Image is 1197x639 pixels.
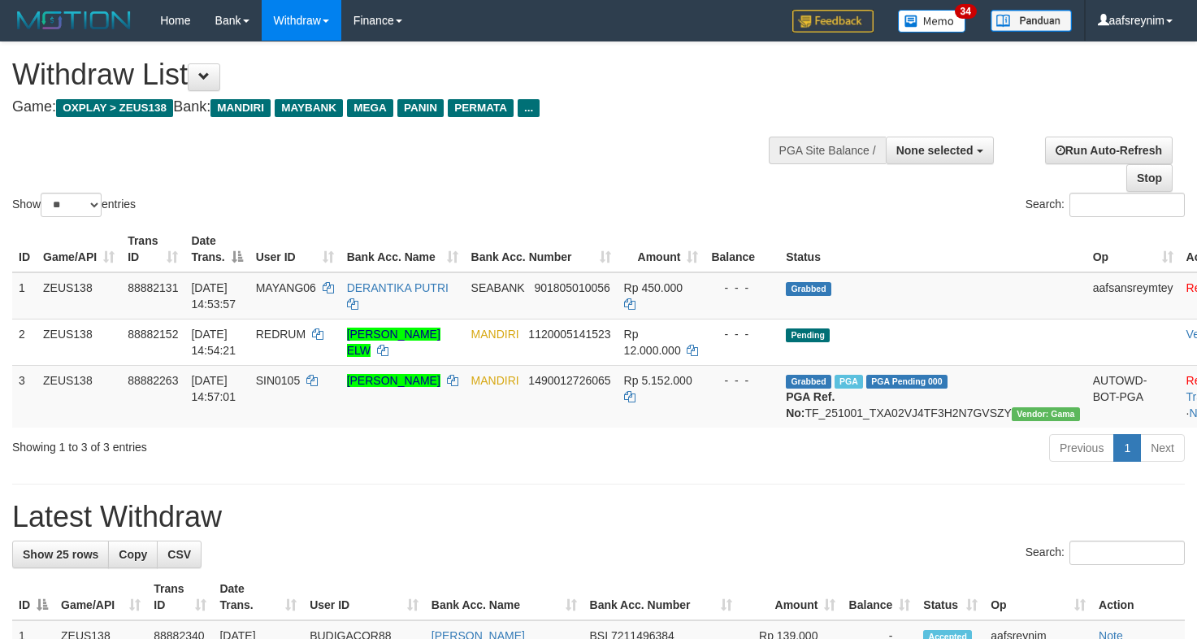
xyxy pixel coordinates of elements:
[1012,407,1080,421] span: Vendor URL: https://trx31.1velocity.biz
[739,574,842,620] th: Amount: activate to sort column ascending
[256,328,306,341] span: REDRUM
[1026,541,1185,565] label: Search:
[184,226,249,272] th: Date Trans.: activate to sort column descending
[955,4,977,19] span: 34
[1086,272,1180,319] td: aafsansreymtey
[779,226,1086,272] th: Status
[12,272,37,319] td: 1
[1092,574,1185,620] th: Action
[303,574,425,620] th: User ID: activate to sort column ascending
[471,281,525,294] span: SEABANK
[1049,434,1114,462] a: Previous
[786,328,830,342] span: Pending
[12,501,1185,533] h1: Latest Withdraw
[624,281,683,294] span: Rp 450.000
[56,99,173,117] span: OXPLAY > ZEUS138
[340,226,465,272] th: Bank Acc. Name: activate to sort column ascending
[397,99,444,117] span: PANIN
[157,541,202,568] a: CSV
[121,226,184,272] th: Trans ID: activate to sort column ascending
[347,99,393,117] span: MEGA
[991,10,1072,32] img: panduan.png
[465,226,618,272] th: Bank Acc. Number: activate to sort column ascending
[786,390,835,419] b: PGA Ref. No:
[471,374,519,387] span: MANDIRI
[583,574,739,620] th: Bank Acc. Number: activate to sort column ascending
[886,137,994,164] button: None selected
[518,99,540,117] span: ...
[1086,226,1180,272] th: Op: activate to sort column ascending
[191,281,236,311] span: [DATE] 14:53:57
[12,574,54,620] th: ID: activate to sort column descending
[528,328,610,341] span: Copy 1120005141523 to clipboard
[471,328,519,341] span: MANDIRI
[256,281,316,294] span: MAYANG06
[534,281,609,294] span: Copy 901805010056 to clipboard
[128,281,178,294] span: 88882131
[1045,137,1173,164] a: Run Auto-Refresh
[191,328,236,357] span: [DATE] 14:54:21
[12,433,487,455] div: Showing 1 to 3 of 3 entries
[41,193,102,217] select: Showentries
[917,574,984,620] th: Status: activate to sort column ascending
[191,374,236,403] span: [DATE] 14:57:01
[256,374,300,387] span: SIN0105
[12,365,37,428] td: 3
[1069,541,1185,565] input: Search:
[779,365,1086,428] td: TF_251001_TXA02VJ4TF3H2N7GVSZY
[786,375,831,389] span: Grabbed
[786,282,831,296] span: Grabbed
[147,574,213,620] th: Trans ID: activate to sort column ascending
[769,137,886,164] div: PGA Site Balance /
[37,226,121,272] th: Game/API: activate to sort column ascending
[528,374,610,387] span: Copy 1490012726065 to clipboard
[624,328,681,357] span: Rp 12.000.000
[1086,365,1180,428] td: AUTOWD-BOT-PGA
[12,226,37,272] th: ID
[275,99,343,117] span: MAYBANK
[1140,434,1185,462] a: Next
[1113,434,1141,462] a: 1
[128,328,178,341] span: 88882152
[1069,193,1185,217] input: Search:
[347,374,440,387] a: [PERSON_NAME]
[711,280,773,296] div: - - -
[167,548,191,561] span: CSV
[128,374,178,387] span: 88882263
[12,541,109,568] a: Show 25 rows
[37,365,121,428] td: ZEUS138
[12,59,782,91] h1: Withdraw List
[23,548,98,561] span: Show 25 rows
[210,99,271,117] span: MANDIRI
[213,574,303,620] th: Date Trans.: activate to sort column ascending
[898,10,966,33] img: Button%20Memo.svg
[12,319,37,365] td: 2
[1026,193,1185,217] label: Search:
[119,548,147,561] span: Copy
[448,99,514,117] span: PERMATA
[792,10,874,33] img: Feedback.jpg
[984,574,1092,620] th: Op: activate to sort column ascending
[1126,164,1173,192] a: Stop
[12,193,136,217] label: Show entries
[249,226,340,272] th: User ID: activate to sort column ascending
[896,144,974,157] span: None selected
[12,8,136,33] img: MOTION_logo.png
[108,541,158,568] a: Copy
[624,374,692,387] span: Rp 5.152.000
[54,574,147,620] th: Game/API: activate to sort column ascending
[618,226,705,272] th: Amount: activate to sort column ascending
[866,375,948,389] span: PGA Pending
[711,326,773,342] div: - - -
[705,226,779,272] th: Balance
[12,99,782,115] h4: Game: Bank:
[842,574,917,620] th: Balance: activate to sort column ascending
[425,574,583,620] th: Bank Acc. Name: activate to sort column ascending
[347,328,440,357] a: [PERSON_NAME] ELW
[37,272,121,319] td: ZEUS138
[835,375,863,389] span: Marked by aafsolysreylen
[711,372,773,389] div: - - -
[347,281,449,294] a: DERANTIKA PUTRI
[37,319,121,365] td: ZEUS138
